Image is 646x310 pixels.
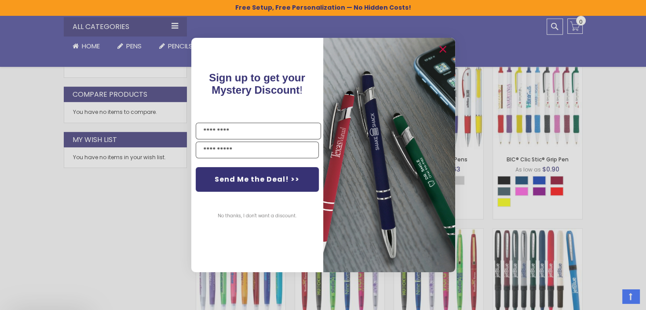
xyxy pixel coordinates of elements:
[436,42,450,56] button: Close dialog
[209,72,305,96] span: !
[196,142,319,158] input: YOUR EMAIL
[323,38,455,272] img: 081b18bf-2f98-4675-a917-09431eb06994.jpeg
[209,72,305,96] span: Sign up to get your Mystery Discount
[213,205,301,227] button: No thanks, I don't want a discount.
[573,286,646,310] iframe: Google Customer Reviews
[196,167,319,192] button: Send Me the Deal! >>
